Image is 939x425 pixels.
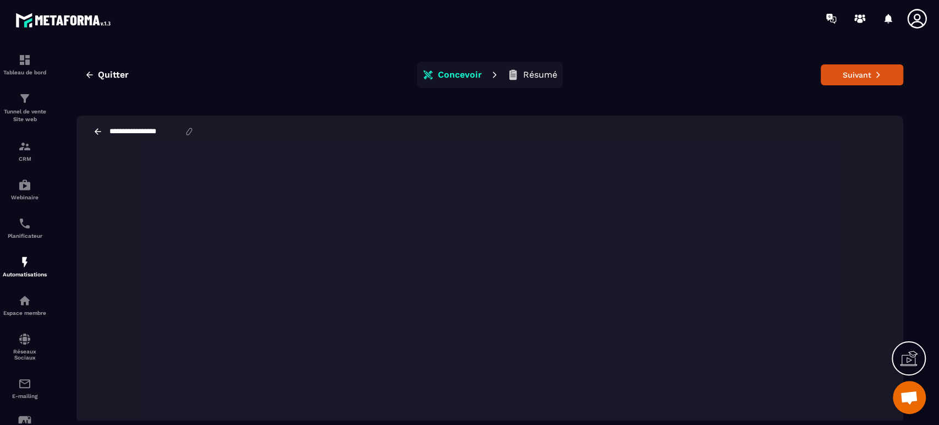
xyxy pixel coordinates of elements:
img: formation [18,140,31,153]
p: Planificateur [3,233,47,239]
a: automationsautomationsWebinaire [3,170,47,209]
img: social-network [18,333,31,346]
p: Résumé [523,69,557,80]
a: formationformationCRM [3,132,47,170]
button: Résumé [504,64,561,86]
img: automations [18,255,31,269]
a: automationsautomationsAutomatisations [3,247,47,286]
button: Quitter [76,65,137,85]
img: logo [15,10,114,30]
p: Webinaire [3,194,47,200]
img: scheduler [18,217,31,230]
p: Concevoir [438,69,482,80]
img: automations [18,294,31,307]
p: Espace membre [3,310,47,316]
span: Quitter [98,69,129,80]
a: emailemailE-mailing [3,369,47,407]
p: Automatisations [3,271,47,277]
p: Réseaux Sociaux [3,348,47,361]
a: schedulerschedulerPlanificateur [3,209,47,247]
a: automationsautomationsEspace membre [3,286,47,324]
a: formationformationTableau de bord [3,45,47,84]
img: formation [18,92,31,105]
p: Tunnel de vente Site web [3,108,47,123]
p: E-mailing [3,393,47,399]
a: social-networksocial-networkRéseaux Sociaux [3,324,47,369]
img: email [18,377,31,390]
p: CRM [3,156,47,162]
img: automations [18,178,31,192]
div: Ouvrir le chat [893,381,926,414]
p: Tableau de bord [3,69,47,75]
img: formation [18,53,31,67]
button: Concevoir [419,64,485,86]
a: formationformationTunnel de vente Site web [3,84,47,132]
button: Suivant [821,64,903,85]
